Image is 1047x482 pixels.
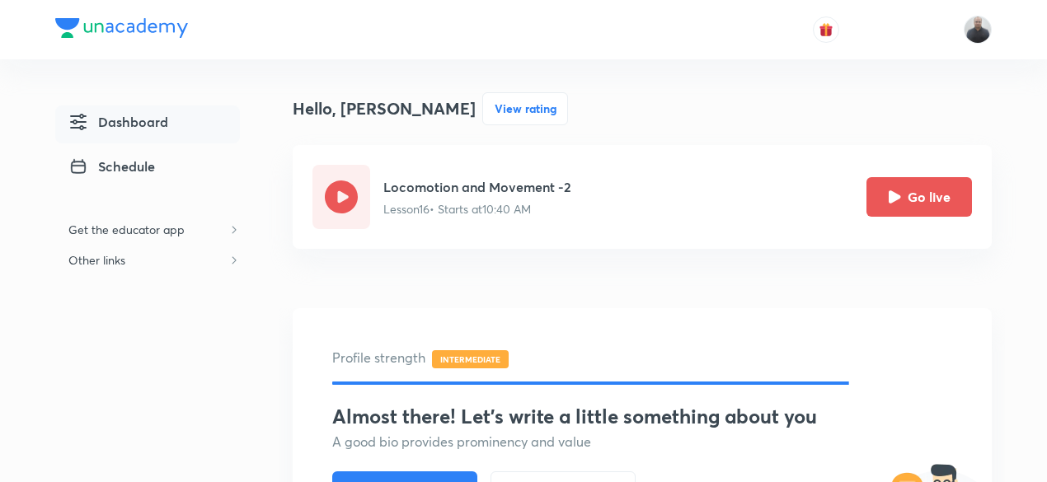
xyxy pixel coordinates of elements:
h6: Get the educator app [55,214,198,245]
a: Dashboard [55,105,240,143]
p: Lesson 16 • Starts at 10:40 AM [383,200,571,218]
span: Schedule [68,157,155,176]
h3: Almost there! Let's write a little something about you [332,405,952,428]
button: avatar [813,16,839,43]
button: Go live [866,177,972,217]
h5: Locomotion and Movement -2 [383,177,571,197]
span: Dashboard [68,112,168,132]
h6: Other links [55,245,139,275]
img: avatar [819,22,833,37]
img: Company Logo [55,18,188,38]
a: Company Logo [55,18,188,42]
h4: Hello, [PERSON_NAME] [293,96,476,121]
span: INTERMEDIATE [432,350,509,368]
a: Schedule [55,150,240,188]
h5: A good bio provides prominency and value [332,432,952,452]
h5: Profile strength [332,348,952,368]
button: View rating [482,92,568,125]
img: Mukesh Sharma [964,16,992,44]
